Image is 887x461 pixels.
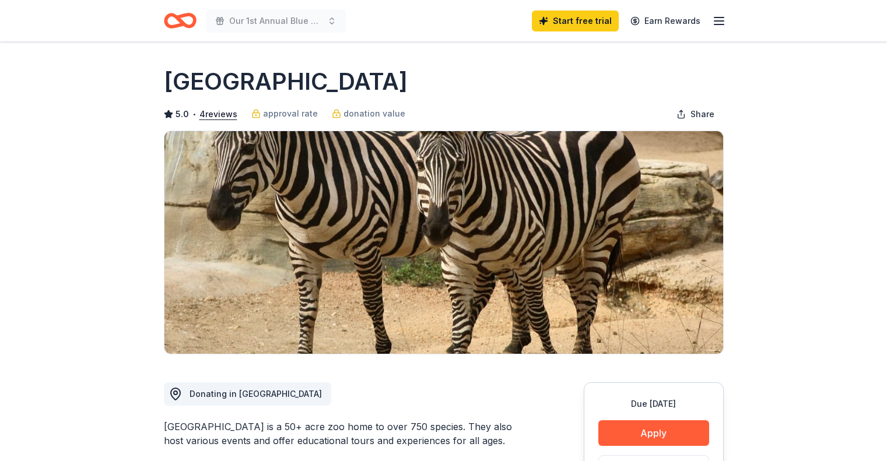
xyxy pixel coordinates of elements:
a: Earn Rewards [623,10,707,31]
button: Share [667,103,724,126]
span: 5.0 [176,107,189,121]
a: donation value [332,107,405,121]
button: Apply [598,420,709,446]
button: 4reviews [199,107,237,121]
span: approval rate [263,107,318,121]
a: Home [164,7,197,34]
div: [GEOGRAPHIC_DATA] is a 50+ acre zoo home to over 750 species. They also host various events and o... [164,420,528,448]
span: Donating in [GEOGRAPHIC_DATA] [190,389,322,399]
span: • [192,110,196,119]
a: approval rate [251,107,318,121]
button: Our 1st Annual Blue & Gold Gala! [206,9,346,33]
img: Image for San Antonio Zoo [164,131,723,354]
span: Our 1st Annual Blue & Gold Gala! [229,14,322,28]
div: Due [DATE] [598,397,709,411]
h1: [GEOGRAPHIC_DATA] [164,65,408,98]
a: Start free trial [532,10,619,31]
span: Share [690,107,714,121]
span: donation value [343,107,405,121]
